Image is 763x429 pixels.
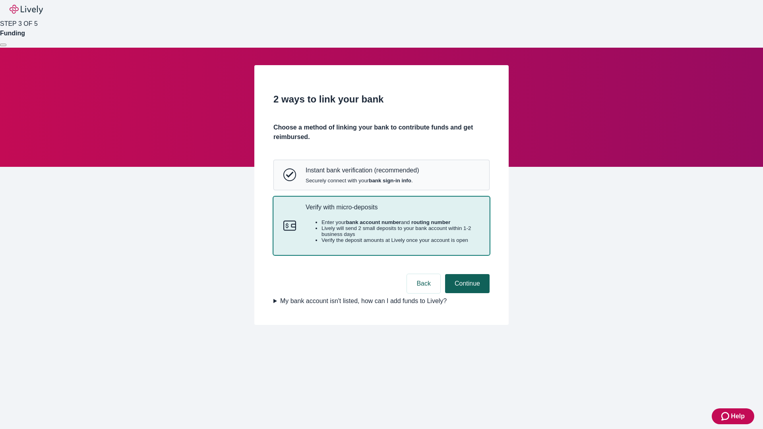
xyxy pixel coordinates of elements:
li: Enter your and [321,219,480,225]
summary: My bank account isn't listed, how can I add funds to Lively? [273,296,490,306]
img: Lively [10,5,43,14]
li: Lively will send 2 small deposits to your bank account within 1-2 business days [321,225,480,237]
span: Securely connect with your . [306,178,419,184]
p: Verify with micro-deposits [306,203,480,211]
svg: Zendesk support icon [721,412,731,421]
button: Zendesk support iconHelp [712,408,754,424]
li: Verify the deposit amounts at Lively once your account is open [321,237,480,243]
h2: 2 ways to link your bank [273,92,490,106]
h4: Choose a method of linking your bank to contribute funds and get reimbursed. [273,123,490,142]
button: Micro-depositsVerify with micro-depositsEnter yourbank account numberand routing numberLively wil... [274,197,489,255]
strong: routing number [411,219,450,225]
strong: bank account number [346,219,401,225]
button: Instant bank verificationInstant bank verification (recommended)Securely connect with yourbank si... [274,160,489,189]
strong: bank sign-in info [369,178,411,184]
button: Back [407,274,440,293]
span: Help [731,412,745,421]
p: Instant bank verification (recommended) [306,166,419,174]
svg: Instant bank verification [283,168,296,181]
button: Continue [445,274,490,293]
svg: Micro-deposits [283,219,296,232]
